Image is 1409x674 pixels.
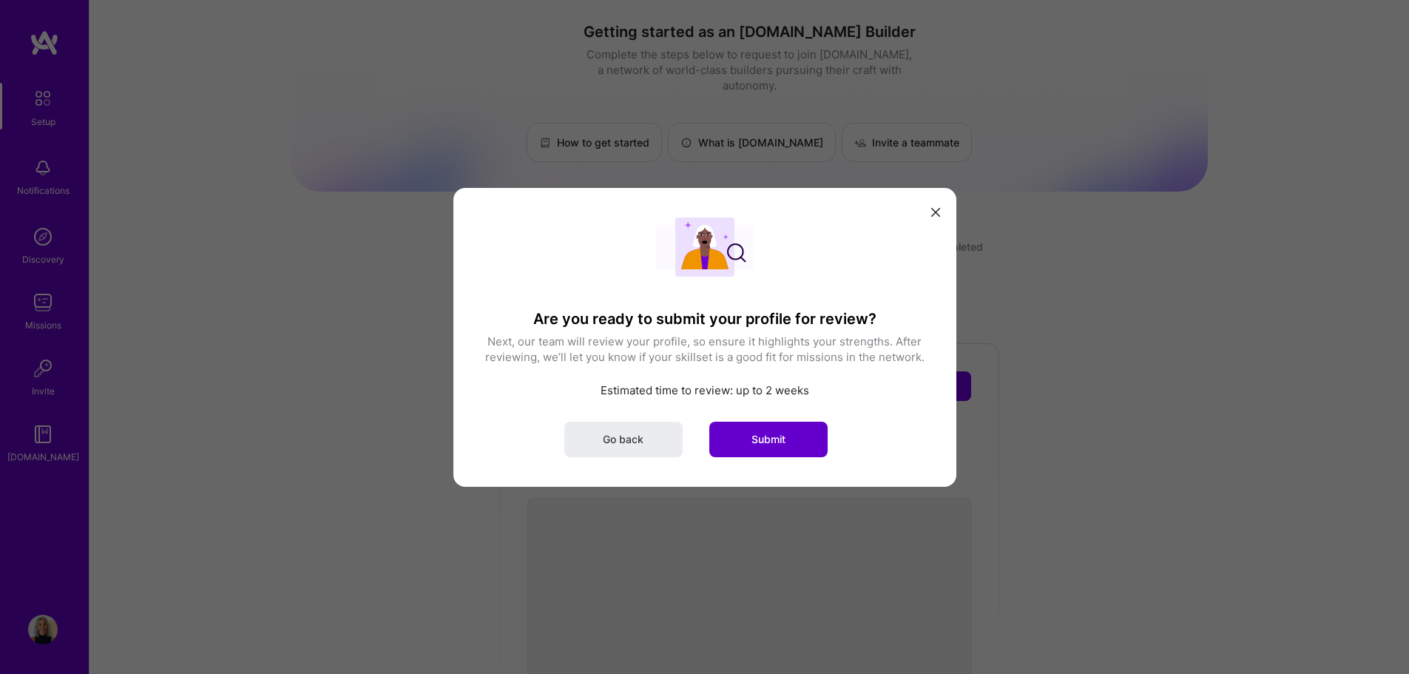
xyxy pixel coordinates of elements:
span: Go back [603,431,643,446]
p: Next, our team will review your profile, so ensure it highlights your strengths. After reviewing,... [483,333,927,364]
h3: Are you ready to submit your profile for review? [483,309,927,327]
button: Go back [564,421,683,456]
i: icon Close [931,208,940,217]
p: Estimated time to review: up to 2 weeks [483,382,927,397]
span: Submit [751,431,785,446]
button: Submit [709,421,828,456]
img: User [656,217,754,276]
div: modal [453,187,956,486]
